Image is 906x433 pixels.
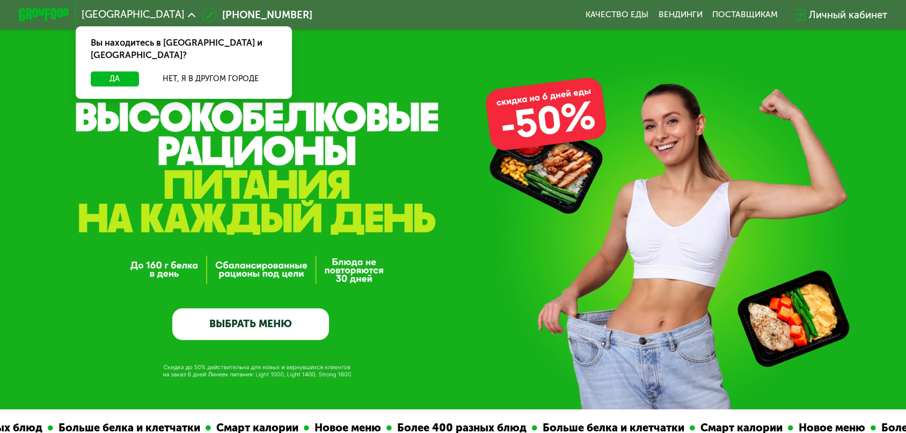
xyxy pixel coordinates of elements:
a: [PHONE_NUMBER] [202,8,312,23]
div: Личный кабинет [809,8,887,23]
button: Да [91,71,139,86]
a: Качество еды [586,10,648,20]
button: Нет, я в другом городе [144,71,277,86]
a: Вендинги [659,10,703,20]
a: ВЫБРАТЬ МЕНЮ [172,308,329,340]
span: [GEOGRAPHIC_DATA] [82,10,185,20]
div: поставщикам [712,10,778,20]
div: Вы находитесь в [GEOGRAPHIC_DATA] и [GEOGRAPHIC_DATA]? [76,26,292,71]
